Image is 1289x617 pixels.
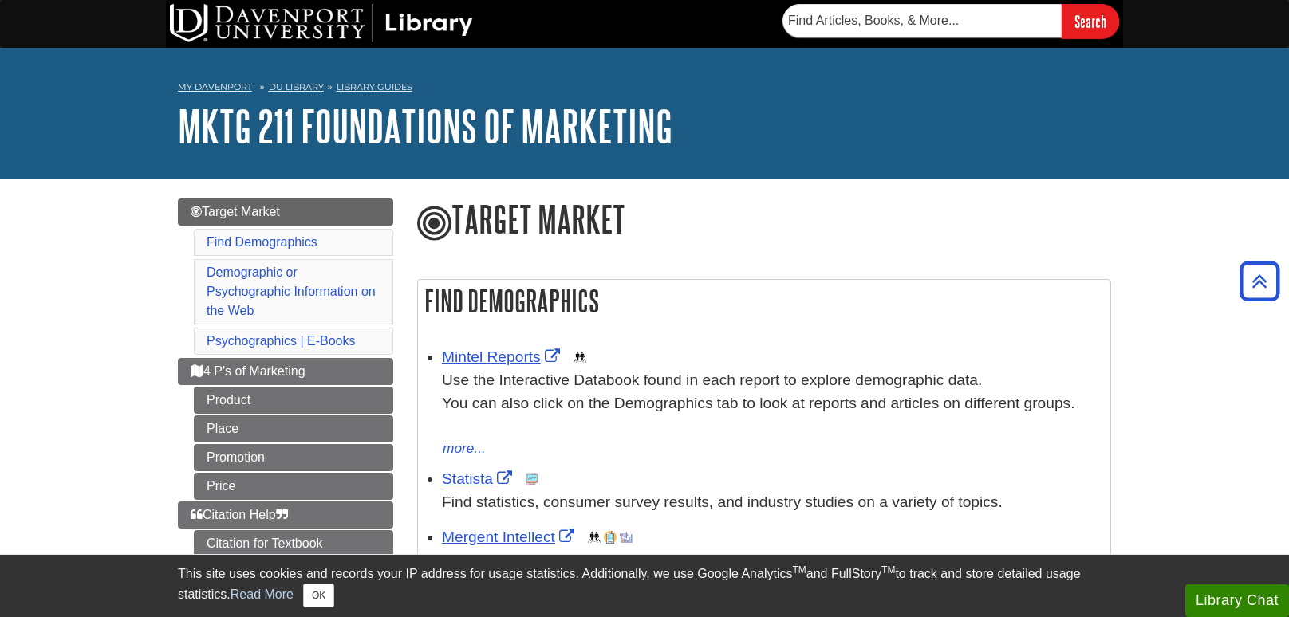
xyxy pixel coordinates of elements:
a: Link opens in new window [442,529,578,545]
a: Promotion [194,444,393,471]
a: Product [194,387,393,414]
h1: Target Market [417,198,1111,243]
a: Read More [231,588,294,601]
a: Find Demographics [207,235,317,249]
a: 4 P's of Marketing [178,358,393,385]
a: Target Market [178,198,393,226]
a: Library Guides [337,81,412,92]
h2: Find Demographics [418,280,1110,322]
button: Close [303,584,334,607]
img: Statistics [526,473,538,485]
div: Use the Interactive Databook found in each report to explore demographic data. You can also click... [442,369,1102,438]
img: Company Information [604,531,617,544]
sup: TM [792,564,806,576]
sup: TM [881,564,895,576]
span: Citation Help [191,508,288,521]
button: more... [442,438,487,460]
img: DU Library [170,4,473,42]
a: Link opens in new window [442,348,564,365]
a: Place [194,415,393,442]
span: Target Market [191,205,280,218]
a: MKTG 211 Foundations of Marketing [178,101,672,151]
div: This site uses cookies and records your IP address for usage statistics. Additionally, we use Goo... [178,564,1111,607]
a: Link opens in new window [442,470,516,487]
input: Search [1062,4,1119,38]
a: DU Library [269,81,324,92]
a: Demographic or Psychographic Information on the Web [207,265,376,317]
a: Psychographics | E-Books [207,334,355,348]
input: Find Articles, Books, & More... [782,4,1062,37]
a: Back to Top [1234,270,1285,292]
a: Citation for Textbook [194,530,393,557]
div: Click on demographics; search by county, zip code, or city; then look for the [PERSON_NAME] Demog... [442,548,1102,595]
button: Library Chat [1185,584,1289,617]
img: Demographics [588,531,601,544]
img: Industry Report [620,531,633,544]
img: Demographics [574,351,586,364]
form: Searches DU Library's articles, books, and more [782,4,1119,38]
p: Find statistics, consumer survey results, and industry studies on a variety of topics. [442,491,1102,514]
a: Citation Help [178,501,393,529]
a: My Davenport [178,81,252,94]
span: 4 P's of Marketing [191,364,305,378]
nav: breadcrumb [178,77,1111,102]
a: Price [194,473,393,500]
